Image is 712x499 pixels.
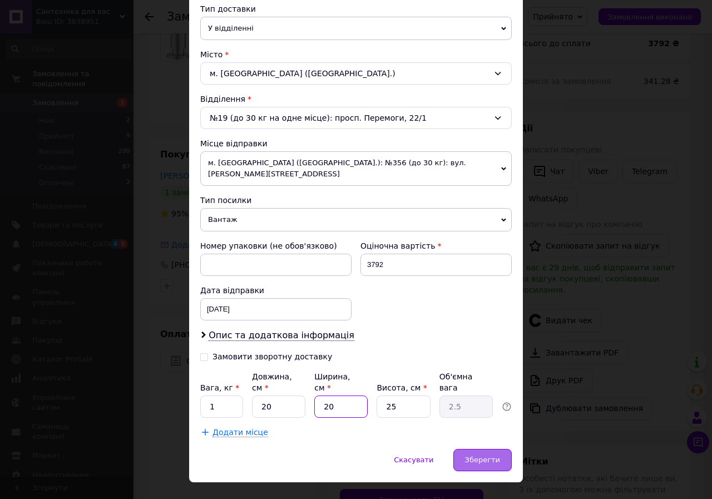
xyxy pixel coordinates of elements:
div: Замовити зворотну доставку [212,352,332,362]
div: Оціночна вартість [360,240,512,251]
span: Скасувати [394,456,433,464]
span: Тип доставки [200,4,256,13]
div: Відділення [200,93,512,105]
span: Вантаж [200,208,512,231]
span: Додати місце [212,428,268,437]
span: Опис та додаткова інформація [209,330,354,341]
div: Дата відправки [200,285,352,296]
div: Номер упаковки (не обов'язково) [200,240,352,251]
label: Вага, кг [200,383,239,392]
label: Висота, см [377,383,427,392]
label: Ширина, см [314,372,350,392]
span: Тип посилки [200,196,251,205]
span: У відділенні [200,17,512,40]
span: м. [GEOGRAPHIC_DATA] ([GEOGRAPHIC_DATA].): №356 (до 30 кг): вул. [PERSON_NAME][STREET_ADDRESS] [200,151,512,186]
span: Місце відправки [200,139,268,148]
label: Довжина, см [252,372,292,392]
div: Об'ємна вага [439,371,493,393]
span: Зберегти [465,456,500,464]
div: №19 (до 30 кг на одне місце): просп. Перемоги, 22/1 [200,107,512,129]
div: Місто [200,49,512,60]
div: м. [GEOGRAPHIC_DATA] ([GEOGRAPHIC_DATA].) [200,62,512,85]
